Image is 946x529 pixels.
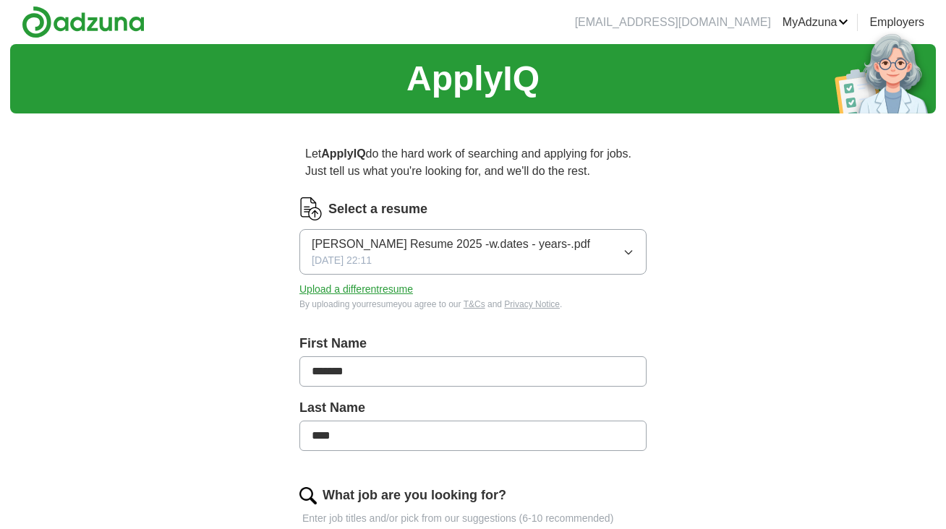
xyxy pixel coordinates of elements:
a: MyAdzuna [783,14,849,31]
label: Last Name [299,398,647,418]
button: Upload a differentresume [299,282,413,297]
a: Privacy Notice [504,299,560,309]
li: [EMAIL_ADDRESS][DOMAIN_NAME] [575,14,771,31]
span: [DATE] 22:11 [312,253,372,268]
label: Select a resume [328,199,427,219]
label: What job are you looking for? [323,486,506,505]
img: CV Icon [299,197,323,220]
button: [PERSON_NAME] Resume 2025 -w.dates - years-.pdf[DATE] 22:11 [299,229,647,275]
p: Let do the hard work of searching and applying for jobs. Just tell us what you're looking for, an... [299,139,647,186]
label: First Name [299,334,647,353]
img: Adzuna logo [22,6,145,38]
div: By uploading your resume you agree to our and . [299,298,647,311]
img: search.png [299,487,317,504]
p: Enter job titles and/or pick from our suggestions (6-10 recommended) [299,511,647,526]
strong: ApplyIQ [321,147,365,160]
a: Employers [869,14,924,31]
span: [PERSON_NAME] Resume 2025 -w.dates - years-.pdf [312,236,590,253]
h1: ApplyIQ [406,53,540,105]
a: T&Cs [464,299,485,309]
